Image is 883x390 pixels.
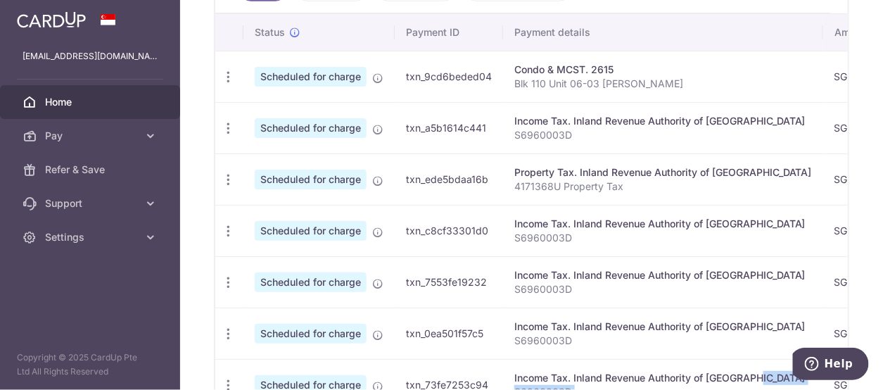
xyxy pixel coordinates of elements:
[395,308,503,359] td: txn_0ea501f57c5
[17,11,86,28] img: CardUp
[514,180,812,194] p: 4171368U Property Tax
[45,196,138,210] span: Support
[514,371,812,385] div: Income Tax. Inland Revenue Authority of [GEOGRAPHIC_DATA]
[45,230,138,244] span: Settings
[503,14,823,51] th: Payment details
[514,217,812,231] div: Income Tax. Inland Revenue Authority of [GEOGRAPHIC_DATA]
[395,14,503,51] th: Payment ID
[45,163,138,177] span: Refer & Save
[255,170,367,189] span: Scheduled for charge
[514,320,812,334] div: Income Tax. Inland Revenue Authority of [GEOGRAPHIC_DATA]
[255,118,367,138] span: Scheduled for charge
[255,272,367,292] span: Scheduled for charge
[255,67,367,87] span: Scheduled for charge
[514,77,812,91] p: Blk 110 Unit 06-03 [PERSON_NAME]
[395,102,503,153] td: txn_a5b1614c441
[45,95,138,109] span: Home
[255,25,285,39] span: Status
[793,348,869,383] iframe: Opens a widget where you can find more information
[23,49,158,63] p: [EMAIL_ADDRESS][DOMAIN_NAME]
[395,153,503,205] td: txn_ede5bdaa16b
[514,128,812,142] p: S6960003D
[255,221,367,241] span: Scheduled for charge
[45,129,138,143] span: Pay
[514,231,812,245] p: S6960003D
[514,334,812,348] p: S6960003D
[514,114,812,128] div: Income Tax. Inland Revenue Authority of [GEOGRAPHIC_DATA]
[834,25,870,39] span: Amount
[514,63,812,77] div: Condo & MCST. 2615
[514,282,812,296] p: S6960003D
[514,165,812,180] div: Property Tax. Inland Revenue Authority of [GEOGRAPHIC_DATA]
[255,324,367,344] span: Scheduled for charge
[395,51,503,102] td: txn_9cd6beded04
[395,205,503,256] td: txn_c8cf33301d0
[395,256,503,308] td: txn_7553fe19232
[514,268,812,282] div: Income Tax. Inland Revenue Authority of [GEOGRAPHIC_DATA]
